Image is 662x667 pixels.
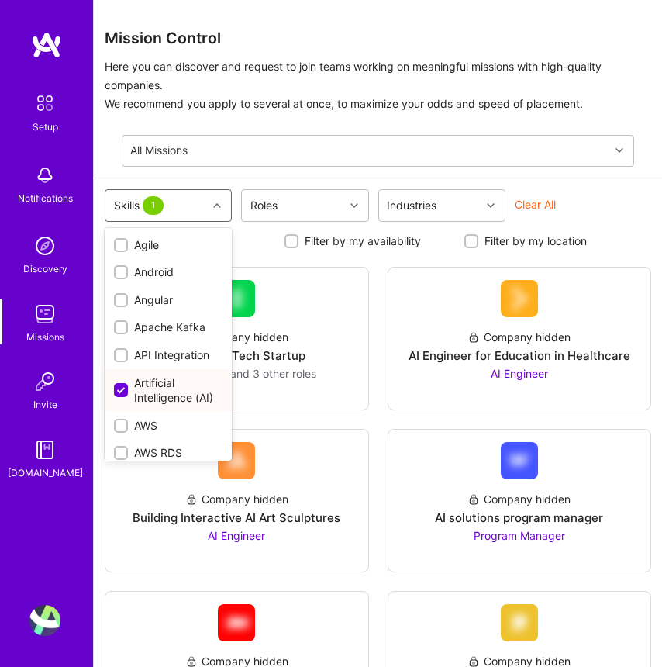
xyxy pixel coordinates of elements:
[26,605,64,636] a: User Avatar
[615,147,623,154] i: icon Chevron
[501,280,538,317] img: Company Logo
[501,604,538,641] img: Company Logo
[114,237,222,253] div: Agile
[474,529,565,542] span: Program Manager
[305,233,421,249] label: Filter by my availability
[247,194,281,216] div: Roles
[208,529,265,542] span: AI Engineer
[105,29,651,48] h3: Mission Control
[114,320,222,335] div: Apache Kafka
[114,375,222,406] div: Artificial Intelligence (AI)
[143,196,164,215] span: 1
[491,367,548,380] span: AI Engineer
[26,330,64,345] div: Missions
[383,194,440,216] div: Industries
[29,366,60,397] img: Invite
[467,492,571,507] div: Company hidden
[114,418,222,434] div: AWS
[105,57,651,113] p: Here you can discover and request to join teams working on meaningful missions with high-quality ...
[29,434,60,465] img: guide book
[501,442,538,479] img: Company Logo
[484,233,587,249] label: Filter by my location
[114,292,222,308] div: Angular
[114,347,222,363] div: API Integration
[218,280,255,317] img: Company Logo
[8,465,83,481] div: [DOMAIN_NAME]
[213,202,221,209] i: icon Chevron
[31,31,62,59] img: logo
[401,280,639,397] a: Company LogoCompany hiddenAI Engineer for Education in HealthcareAI Engineer
[114,445,222,461] div: AWS RDS
[29,87,61,119] img: setup
[168,348,305,364] div: Team for a Tech Startup
[467,330,571,345] div: Company hidden
[29,299,60,330] img: teamwork
[114,264,222,280] div: Android
[487,202,495,209] i: icon Chevron
[185,492,288,507] div: Company hidden
[409,348,630,364] div: AI Engineer for Education in Healthcare
[18,191,73,206] div: Notifications
[350,202,358,209] i: icon Chevron
[401,442,639,559] a: Company LogoCompany hiddenAI solutions program managerProgram Manager
[230,367,316,380] span: and 3 other roles
[29,230,60,261] img: discovery
[23,261,67,277] div: Discovery
[133,510,340,526] div: Building Interactive AI Art Sculptures
[110,194,171,216] div: Skills
[29,605,60,636] img: User Avatar
[33,119,58,135] div: Setup
[130,143,188,159] div: All Missions
[218,604,255,641] img: Company Logo
[29,160,60,191] img: bell
[33,397,57,413] div: Invite
[118,280,356,397] a: Company LogoCompany hiddenTeam for a Tech StartupData Scientist and 3 other roles
[118,442,356,559] a: Company LogoCompany hiddenBuilding Interactive AI Art SculpturesAI Engineer
[185,330,288,345] div: Company hidden
[515,197,556,213] button: Clear All
[218,442,255,479] img: Company Logo
[435,510,603,526] div: AI solutions program manager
